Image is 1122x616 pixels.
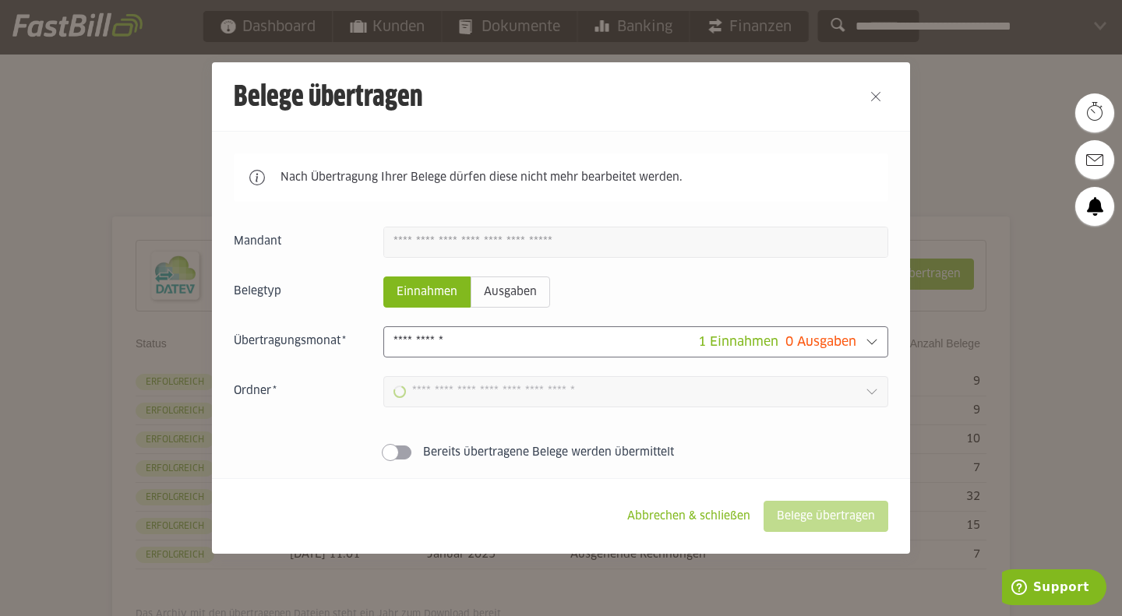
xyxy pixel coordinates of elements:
[383,276,471,308] sl-radio-button: Einnahmen
[698,336,778,348] span: 1 Einnahmen
[614,501,764,532] sl-button: Abbrechen & schließen
[1002,569,1106,608] iframe: Öffnet ein Widget, in dem Sie weitere Informationen finden
[785,336,856,348] span: 0 Ausgaben
[764,501,888,532] sl-button: Belege übertragen
[234,445,888,460] sl-switch: Bereits übertragene Belege werden übermittelt
[471,276,550,308] sl-radio-button: Ausgaben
